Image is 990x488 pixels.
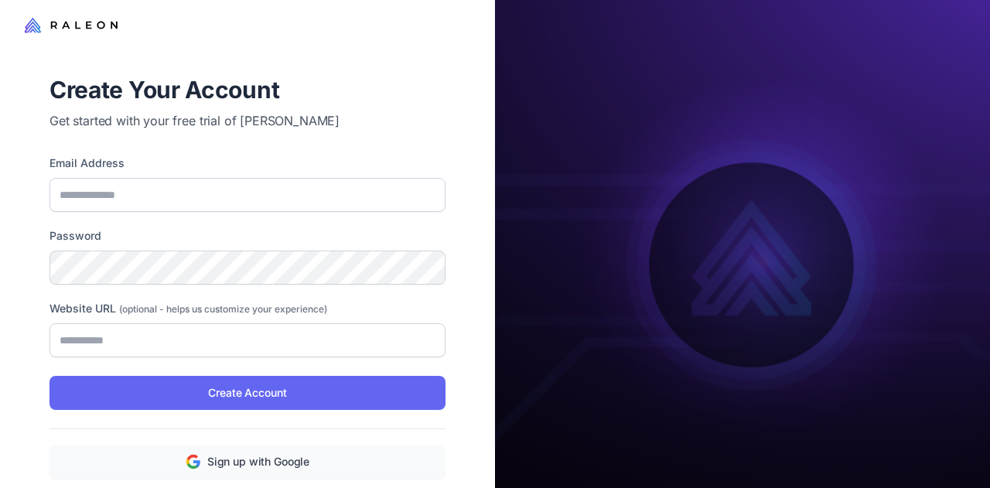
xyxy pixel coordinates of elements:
h1: Create Your Account [49,74,445,105]
label: Password [49,227,445,244]
label: Website URL [49,300,445,317]
span: Sign up with Google [207,453,309,470]
span: (optional - helps us customize your experience) [119,303,327,315]
p: Get started with your free trial of [PERSON_NAME] [49,111,445,130]
label: Email Address [49,155,445,172]
button: Create Account [49,376,445,410]
button: Sign up with Google [49,445,445,479]
span: Create Account [208,384,286,401]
